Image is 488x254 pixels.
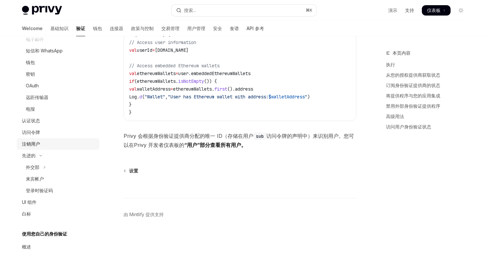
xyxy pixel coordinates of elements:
font: 使用您自己的身份验证 [22,231,67,237]
font: 安全 [213,26,222,31]
a: 概述 [17,241,99,253]
font: 电报 [26,106,35,112]
span: user.embeddedEthereumWallets [178,71,250,76]
span: // Access embedded Ethereum wallets [129,63,219,69]
font: 政策与控制 [131,26,154,31]
font: 设置 [129,168,138,173]
span: // Access user information [129,39,196,45]
font: 来宾帐户 [26,176,44,182]
a: 用户管理 [187,21,205,36]
button: 切换高级部分 [17,150,99,161]
font: 钱包 [26,60,35,65]
span: val [129,86,137,92]
a: Welcome [22,21,43,36]
a: 短信和 WhatsApp [17,45,99,57]
font: 登录时验证码 [26,188,53,193]
a: 密钥 [17,68,99,80]
font: 演示 [388,7,397,13]
span: Log. [129,94,139,100]
font: 执行 [386,62,395,67]
a: 电报 [17,103,99,115]
span: = [176,71,178,76]
a: 食谱 [230,21,239,36]
img: 灯光标志 [22,6,62,15]
a: 连接器 [110,21,123,36]
font: UI 组件 [22,199,36,205]
font: Privy 开发者仪表板的 [134,142,184,148]
font: OAuth [26,83,39,88]
font: 概述 [22,244,31,249]
span: ethereumWallets [137,71,176,76]
a: 支持 [405,7,414,14]
span: (ethereumWallets. [134,78,178,84]
span: ethereumWallets. [173,86,214,92]
span: , [165,94,168,100]
a: 从您的授权提供商获取状态 [386,70,471,80]
span: userId [137,47,152,53]
font: 交易管理 [161,26,179,31]
span: $walletAddress [269,94,305,100]
a: 验证 [76,21,85,36]
font: API 参考 [247,26,264,31]
a: 来宾帐户 [17,173,99,185]
a: 交易管理 [161,21,179,36]
font: 基础知识 [50,26,68,31]
a: 订阅身份验证提供商的状态 [386,80,471,91]
font: 将提供程序与您的应用集成 [386,93,440,98]
font: 注销用户 [22,141,40,147]
a: 认证状态 [17,115,99,127]
font: 认证状态 [22,118,40,123]
span: = [152,47,155,53]
a: 设置 [124,168,138,174]
a: 演示 [388,7,397,14]
a: 政策与控制 [131,21,154,36]
a: 钱包 [17,57,99,68]
font: 外交部 [26,164,39,170]
span: ( [142,94,145,100]
font: 本页内容 [392,50,411,56]
font: 支持 [405,7,414,13]
font: Privy 会根据身份验证提供商分配的唯一 ID（存储在用户 [124,133,253,139]
font: 仪表板 [427,7,441,13]
span: val [129,47,137,53]
a: 注销用户 [17,138,99,150]
font: 订阅身份验证提供商的状态 [386,83,440,88]
a: OAuth [17,80,99,92]
a: 访问用户身份验证状态 [386,122,471,132]
a: 远距传输器 [17,92,99,103]
span: isNotEmpty [178,78,204,84]
button: 切换暗模式 [456,5,466,16]
span: [DOMAIN_NAME] [155,47,188,53]
span: first [214,86,227,92]
a: 基础知识 [50,21,68,36]
span: } [129,102,132,107]
a: UI 组件 [17,196,99,208]
font: 访问用户身份验证状态 [386,124,431,129]
font: 远距传输器 [26,94,48,100]
font: 先进的 [22,153,36,158]
font: 食谱 [230,26,239,31]
font: 搜索... [184,7,196,13]
a: 登录时验证码 [17,185,99,196]
font: 高级用法 [386,114,404,119]
button: 切换 MFA 部分 [17,161,99,173]
font: 钱包 [93,26,102,31]
span: " [305,94,307,100]
a: 白标 [17,208,99,220]
span: ()) { [204,78,217,84]
a: 钱包 [93,21,102,36]
font: 从您的授权提供商获取状态 [386,72,440,78]
font: 访问令牌 [22,129,40,135]
a: 执行 [386,60,471,70]
font: 用户管理 [187,26,205,31]
a: 由 Mintlify 提供支持 [124,211,164,218]
span: val [129,71,137,76]
span: = [170,86,173,92]
span: d [139,94,142,100]
font: 验证 [76,26,85,31]
font: 白标 [22,211,31,216]
a: 仪表板 [422,5,451,16]
span: } [129,109,132,115]
span: if [129,78,134,84]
